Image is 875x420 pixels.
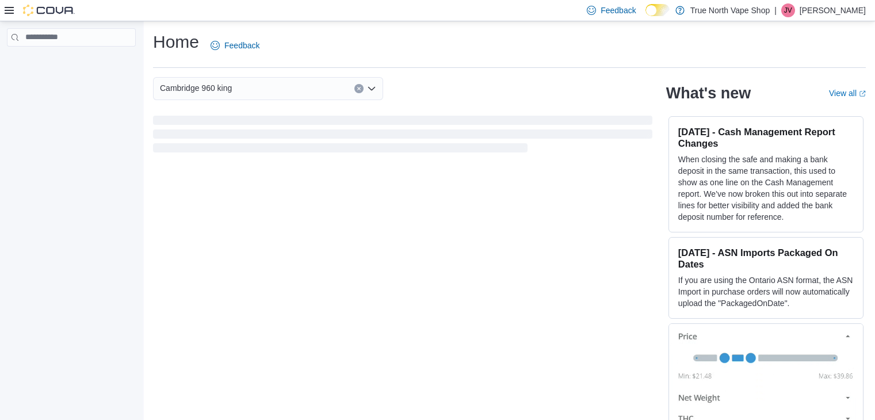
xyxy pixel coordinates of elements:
img: Cova [23,5,75,16]
p: True North Vape Shop [690,3,770,17]
button: Open list of options [367,84,376,93]
h1: Home [153,30,199,54]
h3: [DATE] - ASN Imports Packaged On Dates [678,247,854,270]
span: Feedback [601,5,636,16]
svg: External link [859,90,866,97]
h2: What's new [666,84,751,102]
button: Clear input [354,84,364,93]
span: JV [784,3,792,17]
p: If you are using the Ontario ASN format, the ASN Import in purchase orders will now automatically... [678,274,854,309]
input: Dark Mode [645,4,670,16]
a: Feedback [206,34,264,57]
p: | [774,3,777,17]
span: Cambridge 960 king [160,81,232,95]
nav: Complex example [7,49,136,77]
span: Loading [153,118,652,155]
p: When closing the safe and making a bank deposit in the same transaction, this used to show as one... [678,154,854,223]
span: Feedback [224,40,259,51]
a: View allExternal link [829,89,866,98]
div: Jessica Vape [781,3,795,17]
h3: [DATE] - Cash Management Report Changes [678,126,854,149]
p: [PERSON_NAME] [800,3,866,17]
